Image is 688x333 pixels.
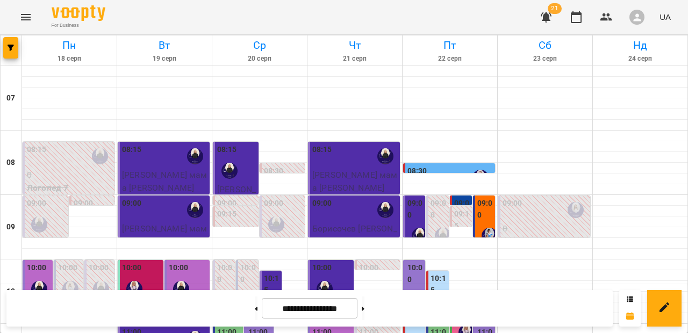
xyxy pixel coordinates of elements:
[655,7,675,27] button: UA
[122,223,207,247] span: [PERSON_NAME] мама [PERSON_NAME]
[412,228,428,244] img: Ольга Пальчиковська
[660,11,671,23] span: UA
[6,92,15,104] h6: 07
[312,170,398,193] span: [PERSON_NAME] мама [PERSON_NAME]
[268,216,284,233] img: Ольга Пальчиковська
[217,198,237,209] label: 09:00
[312,223,397,259] span: Борисочев [PERSON_NAME] [PERSON_NAME]
[503,222,588,235] p: 0
[6,221,15,233] h6: 09
[31,281,47,297] img: Ольга Пальчиковська
[407,165,427,177] label: 08:30
[264,165,284,177] label: 08:30
[122,170,207,193] span: [PERSON_NAME] мама [PERSON_NAME]
[27,262,47,274] label: 10:00
[27,182,112,194] p: Логопед 7
[435,228,451,244] img: Ольга Пальчиковська
[31,216,47,233] img: Ольга Пальчиковська
[454,198,470,221] label: 09:00
[264,273,279,296] label: 10:15
[499,54,591,64] h6: 23 серп
[407,198,423,221] label: 09:00
[187,202,203,218] img: Ольга Пальчиковська
[548,3,562,14] span: 21
[264,237,303,250] p: 0
[404,37,496,54] h6: Пт
[52,5,105,21] img: Voopty Logo
[477,198,493,221] label: 09:00
[92,148,108,164] img: Ольга Пальчиковська
[594,37,686,54] h6: Нд
[13,4,39,30] button: Menu
[472,170,489,186] img: Віталій Луговий
[217,184,256,245] span: [PERSON_NAME] тато [PERSON_NAME]
[359,262,379,274] label: 10:00
[6,157,15,169] h6: 08
[317,281,333,297] img: Ольга Пальчиковська
[93,281,109,297] img: Ольга Пальчиковська
[431,273,446,296] label: 10:15
[122,194,207,207] p: Логопед 7
[499,37,591,54] h6: Сб
[503,235,588,248] p: Логопед (2)
[122,262,142,274] label: 10:00
[217,208,237,220] label: 09:15
[377,148,393,164] img: Ольга Пальчиковська
[568,202,584,218] img: Вікторія Басюк
[187,148,203,164] img: Ольга Пальчиковська
[312,198,332,209] label: 09:00
[119,37,210,54] h6: Вт
[27,237,66,250] p: 0
[221,163,238,179] img: Ольга Пальчиковська
[62,281,78,297] img: Олександра Лугова
[240,262,256,285] label: 10:00
[169,262,189,274] label: 10:00
[52,22,105,29] span: For Business
[482,228,498,244] img: Світлана Дьоміна
[377,202,393,218] img: Ольга Пальчиковська
[312,194,398,207] p: Логопед 7
[27,169,112,182] p: 0
[122,198,142,209] label: 09:00
[309,54,400,64] h6: 21 серп
[264,198,284,209] label: 09:00
[312,144,332,156] label: 08:15
[312,262,332,274] label: 10:00
[173,281,189,297] img: Ольга Пальчиковська
[217,262,233,285] label: 10:00
[126,281,142,297] img: Лілія Попова
[122,144,142,156] label: 08:15
[309,37,400,54] h6: Чт
[217,144,237,156] label: 08:15
[24,37,115,54] h6: Пн
[407,262,423,285] label: 10:00
[89,262,109,274] label: 10:00
[503,198,522,209] label: 09:00
[404,54,496,64] h6: 22 серп
[27,144,47,156] label: 08:15
[454,208,470,231] label: 09:15
[214,37,305,54] h6: Ср
[27,198,47,209] label: 09:00
[74,198,94,209] label: 09:00
[431,198,446,221] label: 09:00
